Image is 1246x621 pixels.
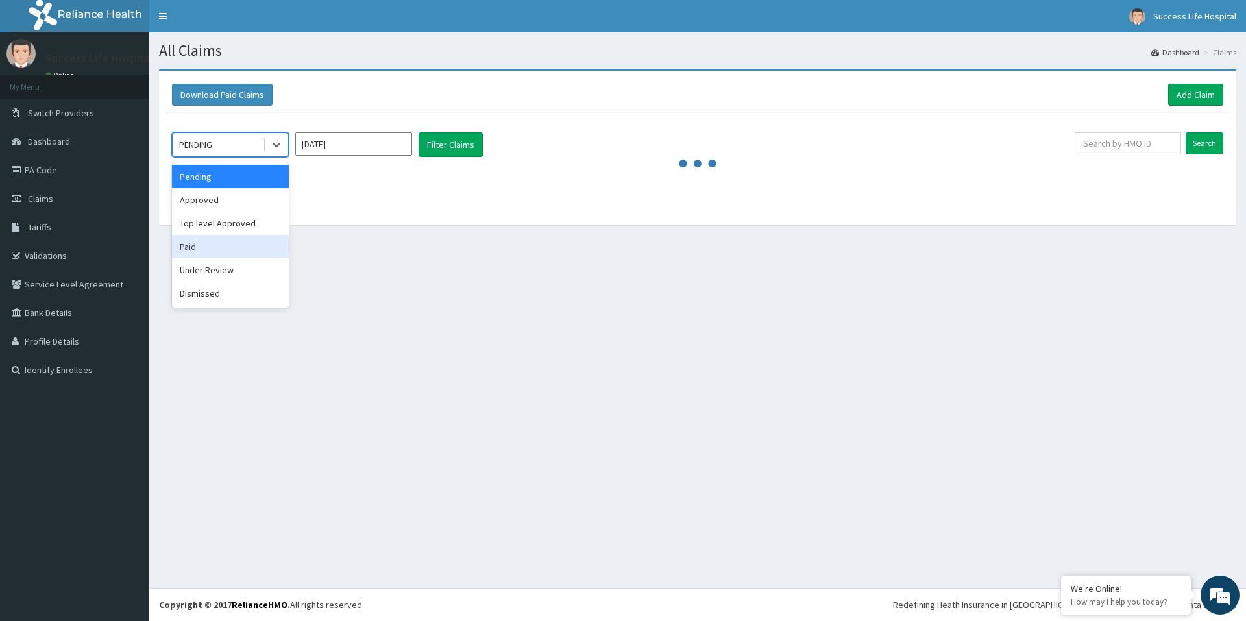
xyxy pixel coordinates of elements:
img: User Image [6,39,36,68]
a: RelianceHMO [232,599,287,611]
div: We're Online! [1071,583,1181,594]
span: Dashboard [28,136,70,147]
footer: All rights reserved. [149,588,1246,621]
svg: audio-loading [678,144,717,183]
div: Top level Approved [172,212,289,235]
div: Approved [172,188,289,212]
img: User Image [1129,8,1145,25]
div: Under Review [172,258,289,282]
div: PENDING [179,138,212,151]
a: Add Claim [1168,84,1223,106]
a: Dashboard [1151,47,1199,58]
input: Search [1186,132,1223,154]
a: Online [45,71,77,80]
button: Download Paid Claims [172,84,273,106]
span: Tariffs [28,221,51,233]
h1: All Claims [159,42,1236,59]
input: Select Month and Year [295,132,412,156]
p: How may I help you today? [1071,596,1181,607]
span: Claims [28,193,53,204]
strong: Copyright © 2017 . [159,599,290,611]
div: Paid [172,235,289,258]
div: Pending [172,165,289,188]
div: Redefining Heath Insurance in [GEOGRAPHIC_DATA] using Telemedicine and Data Science! [893,598,1236,611]
div: Dismissed [172,282,289,305]
span: Switch Providers [28,107,94,119]
input: Search by HMO ID [1075,132,1181,154]
p: Success Life Hospital [45,53,154,64]
li: Claims [1201,47,1236,58]
button: Filter Claims [419,132,483,157]
span: Success Life Hospital [1153,10,1236,22]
